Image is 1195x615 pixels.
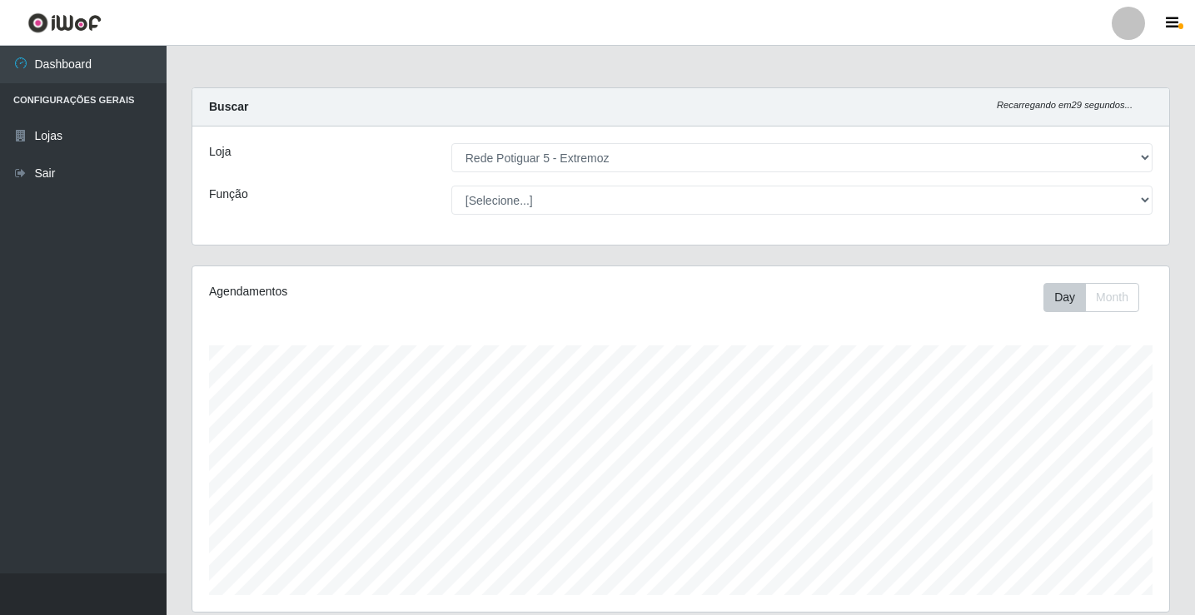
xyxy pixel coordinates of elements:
[1043,283,1086,312] button: Day
[209,283,588,300] div: Agendamentos
[1085,283,1139,312] button: Month
[1043,283,1153,312] div: Toolbar with button groups
[209,100,248,113] strong: Buscar
[997,100,1133,110] i: Recarregando em 29 segundos...
[209,186,248,203] label: Função
[27,12,102,33] img: CoreUI Logo
[209,143,231,161] label: Loja
[1043,283,1139,312] div: First group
